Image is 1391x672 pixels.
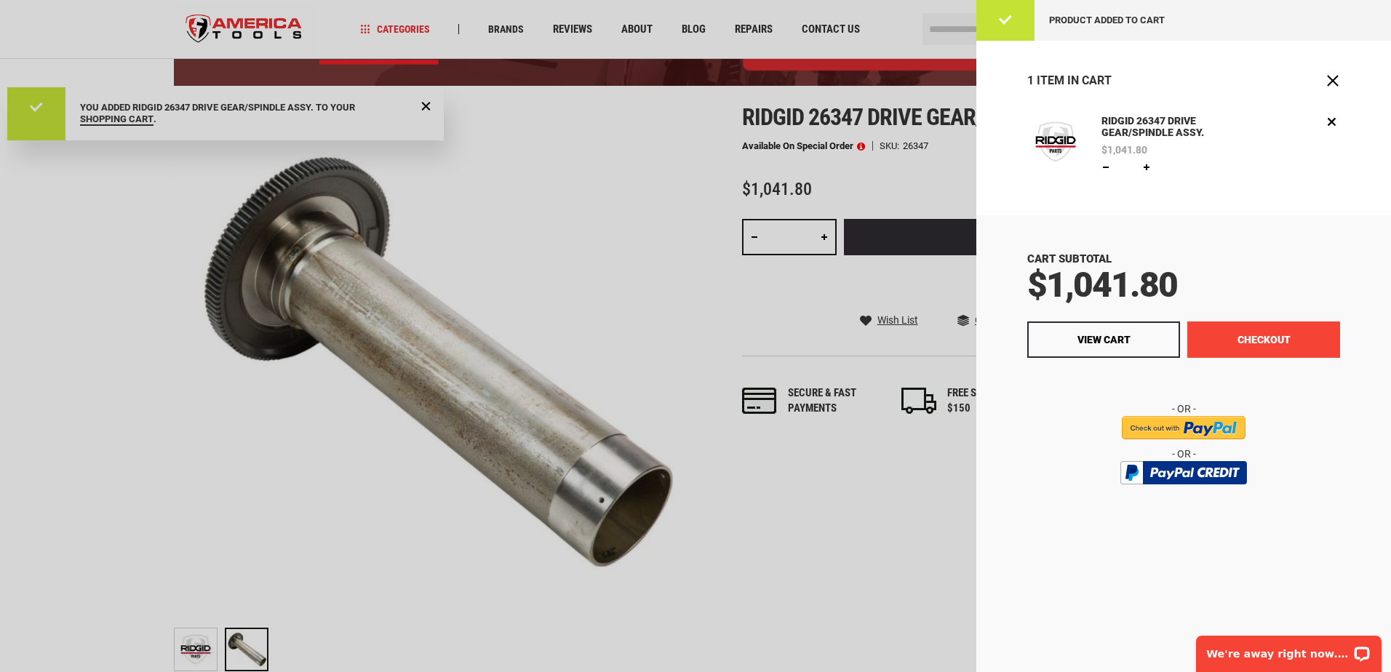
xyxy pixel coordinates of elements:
a: RIDGID 26347 DRIVE GEAR/SPINDLE ASSY. [1098,113,1265,141]
span: Cart Subtotal [1027,252,1112,265]
span: View Cart [1077,334,1131,345]
img: RIDGID 26347 DRIVE GEAR/SPINDLE ASSY. [1027,113,1084,170]
span: Product added to cart [1049,15,1165,25]
iframe: LiveChat chat widget [1187,626,1391,672]
span: Item in Cart [1037,73,1112,87]
img: btn_bml_text.png [1129,488,1238,504]
span: $1,041.80 [1027,264,1177,305]
button: Checkout [1187,321,1340,358]
a: RIDGID 26347 DRIVE GEAR/SPINDLE ASSY. [1027,113,1084,175]
a: View Cart [1027,321,1180,358]
span: 1 [1027,73,1034,87]
span: $1,041.80 [1101,145,1147,155]
button: Close [1326,73,1340,88]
